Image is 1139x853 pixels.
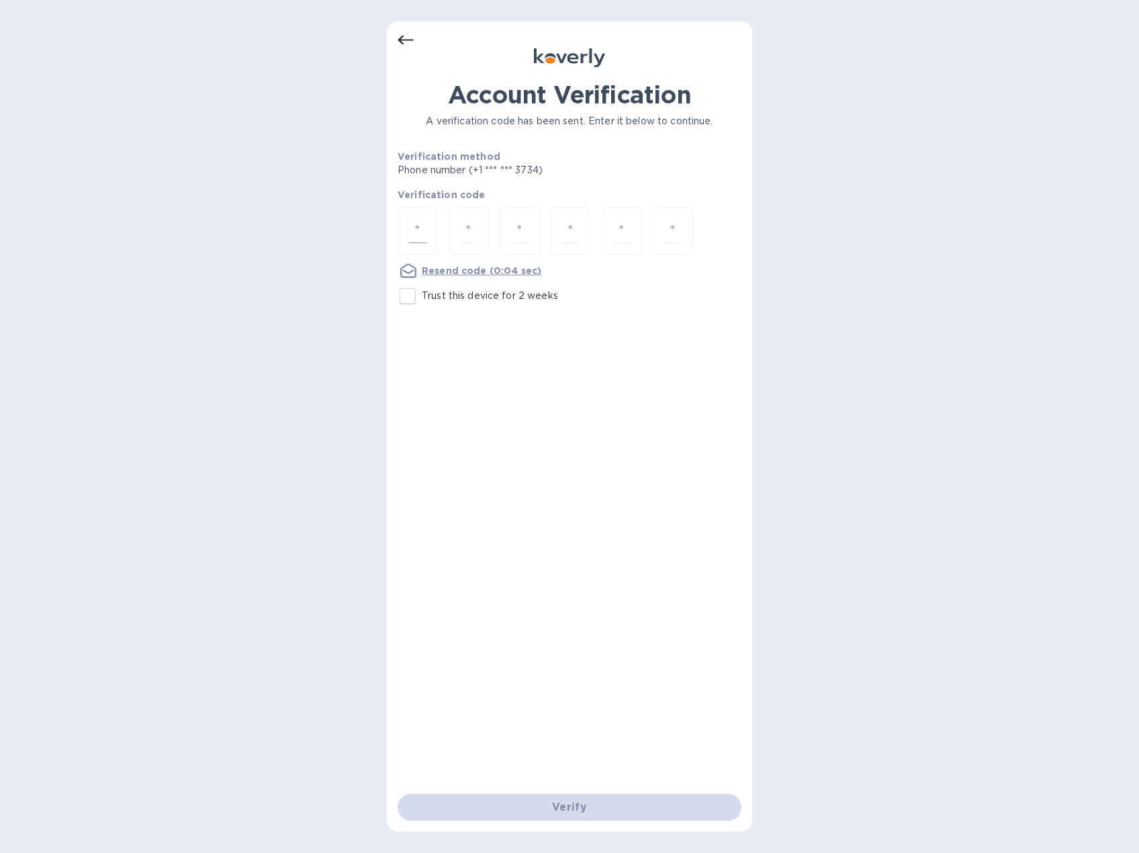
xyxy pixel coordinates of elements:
p: A verification code has been sent. Enter it below to continue. [398,114,741,128]
b: Verification method [398,151,500,162]
p: Trust this device for 2 weeks [422,289,558,303]
u: Resend code (0:04 sec) [422,265,541,276]
p: Phone number (+1 *** *** 3734) [398,163,645,177]
p: Verification code [398,188,741,201]
h1: Account Verification [398,81,741,109]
